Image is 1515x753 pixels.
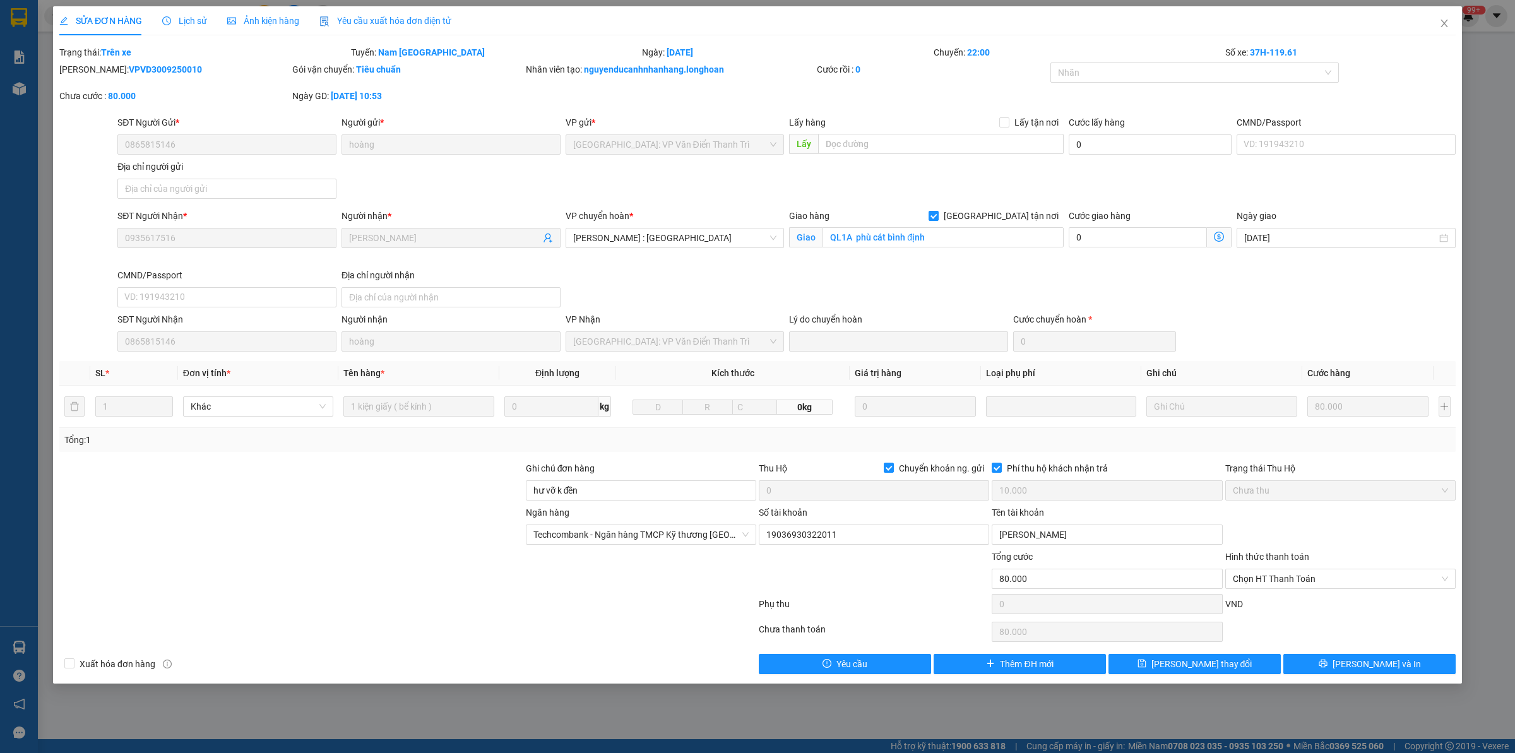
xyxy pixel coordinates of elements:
input: 0 [855,396,976,417]
span: Giao hàng [789,211,829,221]
label: Hình thức thanh toán [1225,552,1309,562]
input: Cước giao hàng [1069,227,1207,247]
label: Ghi chú đơn hàng [526,463,595,473]
input: C [732,400,778,415]
th: Loại phụ phí [981,361,1141,386]
div: Tuyến: [350,45,641,59]
button: save[PERSON_NAME] thay đổi [1108,654,1281,674]
div: Ngày GD: [292,89,523,103]
b: [DATE] 10:53 [331,91,382,101]
span: Thu Hộ [759,463,787,473]
label: Cước lấy hàng [1069,117,1125,127]
span: SỬA ĐƠN HÀNG [59,16,142,26]
span: Đơn vị tính [183,368,230,378]
input: D [633,400,683,415]
div: CMND/Passport [117,268,336,282]
button: printer[PERSON_NAME] và In [1283,654,1456,674]
div: Địa chỉ người gửi [117,160,336,174]
span: close [1439,18,1449,28]
span: dollar-circle [1214,232,1224,242]
div: Cước chuyển hoàn [1013,312,1176,326]
span: [PERSON_NAME] thay đổi [1151,657,1252,671]
th: Ghi chú [1141,361,1302,386]
span: Lấy hàng [789,117,826,127]
span: Cước hàng [1307,368,1350,378]
div: Số xe: [1224,45,1457,59]
span: Xuất hóa đơn hàng [74,657,160,671]
div: Tổng: 1 [64,433,585,447]
b: VPVD3009250010 [129,64,202,74]
div: Cước rồi : [817,62,1047,76]
span: Hồ Chí Minh : Kho Quận 12 [573,228,777,247]
b: 22:00 [967,47,990,57]
input: 0 [1307,396,1429,417]
div: Chuyến: [932,45,1224,59]
div: SĐT Người Gửi [117,116,336,129]
b: Nam [GEOGRAPHIC_DATA] [378,47,485,57]
span: [PERSON_NAME] và In [1333,657,1421,671]
div: Người nhận [342,209,561,223]
div: Trạng thái Thu Hộ [1225,461,1456,475]
span: Lịch sử [162,16,207,26]
span: Lấy tận nơi [1009,116,1064,129]
span: Techcombank - Ngân hàng TMCP Kỹ thương Việt Nam [533,525,749,544]
div: SĐT Người Nhận [117,312,336,326]
label: Ngày giao [1237,211,1276,221]
button: delete [64,396,85,417]
span: SL [95,368,105,378]
input: Dọc đường [818,134,1064,154]
b: Tiêu chuẩn [356,64,401,74]
span: Lấy [789,134,818,154]
span: Yêu cầu xuất hóa đơn điện tử [319,16,451,26]
span: 0kg [777,400,833,415]
b: nguyenducanhnhanhang.longhoan [584,64,724,74]
span: Phí thu hộ khách nhận trả [1002,461,1113,475]
input: Địa chỉ của người gửi [117,179,336,199]
div: [PERSON_NAME]: [59,62,290,76]
button: plus [1439,396,1451,417]
b: 37H-119.61 [1250,47,1297,57]
input: Ghi chú đơn hàng [526,480,756,501]
div: Địa chỉ người nhận [342,268,561,282]
span: kg [598,396,611,417]
span: plus [986,659,995,669]
input: R [682,400,733,415]
input: Tên tài khoản [992,525,1222,545]
span: VP chuyển hoàn [566,211,629,221]
div: Lý do chuyển hoàn [789,312,1008,326]
span: picture [227,16,236,25]
label: Số tài khoản [759,507,807,518]
span: save [1138,659,1146,669]
span: Tổng cước [992,552,1033,562]
div: Người gửi [342,116,561,129]
span: edit [59,16,68,25]
button: plusThêm ĐH mới [934,654,1106,674]
label: Tên tài khoản [992,507,1044,518]
div: VP gửi [566,116,785,129]
span: Thêm ĐH mới [1000,657,1053,671]
div: SĐT Người Nhận [117,209,336,223]
span: Chọn HT Thanh Toán [1233,569,1448,588]
span: VND [1225,599,1243,609]
b: 80.000 [108,91,136,101]
input: VD: Bàn, Ghế [343,396,494,417]
span: Hà Nội: VP Văn Điển Thanh Trì [573,135,777,154]
span: Ảnh kiện hàng [227,16,299,26]
div: CMND/Passport [1237,116,1456,129]
span: info-circle [163,660,172,668]
span: clock-circle [162,16,171,25]
div: Gói vận chuyển: [292,62,523,76]
input: Địa chỉ của người nhận [342,287,561,307]
div: Phụ thu [757,597,990,619]
div: VP Nhận [566,312,785,326]
img: icon [319,16,330,27]
div: Trạng thái: [58,45,350,59]
span: Yêu cầu [836,657,867,671]
b: [DATE] [667,47,693,57]
div: Nhân viên tạo: [526,62,815,76]
input: Cước lấy hàng [1069,134,1232,155]
span: user-add [543,233,553,243]
b: Trên xe [101,47,131,57]
input: Giao tận nơi [823,227,1064,247]
span: Kích thước [711,368,754,378]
